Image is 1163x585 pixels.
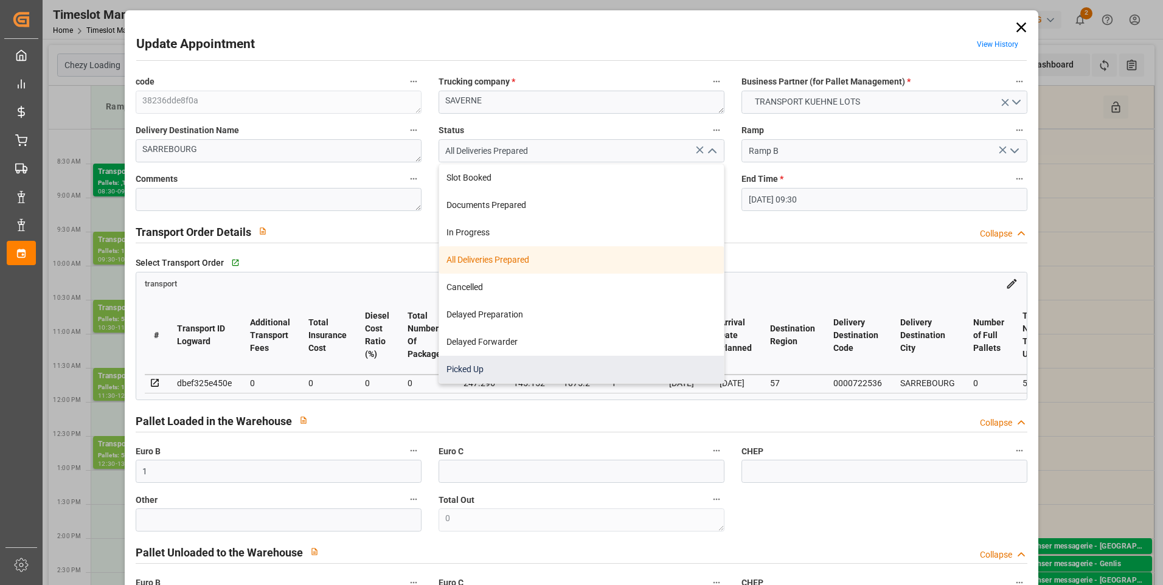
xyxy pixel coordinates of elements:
button: End Time * [1012,171,1027,187]
th: Total Number Of Packages [398,296,454,375]
button: Euro B [406,443,422,459]
span: Business Partner (for Pallet Management) [741,75,911,88]
button: Trucking company * [709,74,724,89]
div: 0000722536 [833,376,882,390]
th: Total Number Trade Units [1013,296,1063,375]
input: Type to search/select [439,139,724,162]
h2: Pallet Unloaded to the Warehouse [136,544,303,561]
th: Number of Full Pallets [964,296,1013,375]
div: 0 [365,376,389,390]
button: View description [292,409,315,432]
span: TRANSPORT KUEHNE LOTS [749,95,866,108]
span: Euro C [439,445,463,458]
div: In Progress [439,219,724,246]
span: Comments [136,173,178,185]
button: Euro C [709,443,724,459]
th: Arrival Date Planned [710,296,761,375]
div: 56 [1022,376,1054,390]
h2: Transport Order Details [136,224,251,240]
button: open menu [741,91,1027,114]
span: Other [136,494,158,507]
div: Collapse [980,227,1012,240]
th: Additional Transport Fees [241,296,299,375]
button: close menu [702,142,720,161]
span: Select Transport Order [136,257,224,269]
th: # [145,296,168,375]
div: dbef325e450e [177,376,232,390]
span: Delivery Destination Name [136,124,239,137]
span: Status [439,124,464,137]
div: [DATE] [720,376,752,390]
button: Status [709,122,724,138]
button: Business Partner (for Pallet Management) * [1012,74,1027,89]
div: 0 [250,376,290,390]
div: Picked Up [439,356,724,383]
span: Euro B [136,445,161,458]
div: 0 [308,376,347,390]
span: CHEP [741,445,763,458]
h2: Pallet Loaded in the Warehouse [136,413,292,429]
button: Delivery Destination Name [406,122,422,138]
div: All Deliveries Prepared [439,246,724,274]
span: code [136,75,154,88]
textarea: SARREBOURG [136,139,422,162]
span: Total Out [439,494,474,507]
span: End Time [741,173,783,185]
span: Ramp [741,124,764,137]
th: Destination Region [761,296,824,375]
th: Transport ID Logward [168,296,241,375]
div: Delayed Forwarder [439,328,724,356]
button: Total Out [709,491,724,507]
div: 57 [770,376,815,390]
th: Total Insurance Cost [299,296,356,375]
button: Other [406,491,422,507]
a: View History [977,40,1018,49]
th: Delivery Destination City [891,296,964,375]
button: CHEP [1012,443,1027,459]
th: Delivery Destination Code [824,296,891,375]
h2: Update Appointment [136,35,255,54]
button: Comments [406,171,422,187]
div: 0 [408,376,445,390]
textarea: 0 [439,508,724,531]
textarea: SAVERNE [439,91,724,114]
div: Documents Prepared [439,192,724,219]
a: transport [145,278,177,288]
button: View description [251,220,274,243]
div: 0 [973,376,1004,390]
button: open menu [1005,142,1023,161]
span: transport [145,279,177,288]
textarea: 38236dde8f0a [136,91,422,114]
button: View description [303,540,326,563]
div: Collapse [980,417,1012,429]
button: code [406,74,422,89]
input: Type to search/select [741,139,1027,162]
button: Ramp [1012,122,1027,138]
div: Delayed Preparation [439,301,724,328]
div: Slot Booked [439,164,724,192]
th: Diesel Cost Ratio (%) [356,296,398,375]
span: Trucking company [439,75,515,88]
input: DD-MM-YYYY HH:MM [741,188,1027,211]
div: Cancelled [439,274,724,301]
div: SARREBOURG [900,376,955,390]
div: Collapse [980,549,1012,561]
